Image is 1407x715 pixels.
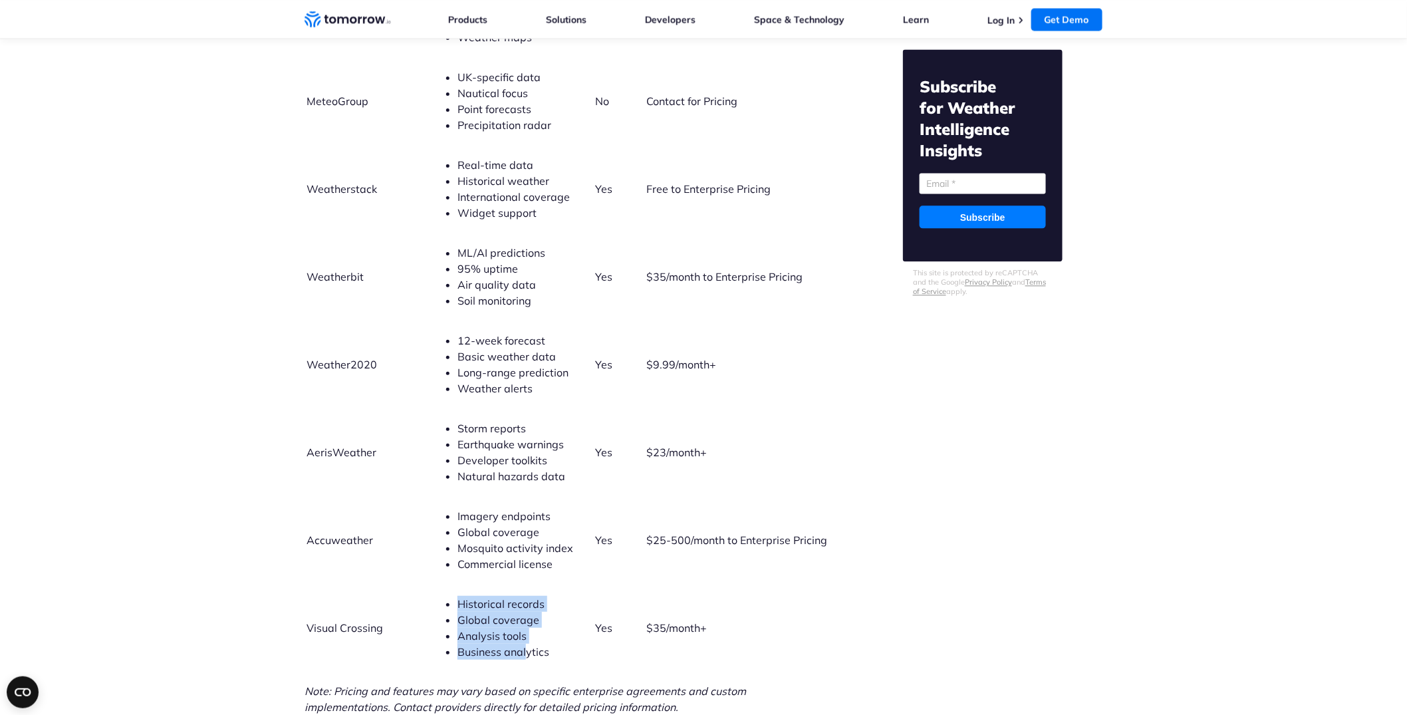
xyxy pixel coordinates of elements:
[457,174,549,188] span: Historical weather
[457,86,528,100] span: Nautical focus
[913,269,1053,297] p: This site is protected by reCAPTCHA and the Google and apply.
[903,13,929,25] a: Learn
[305,9,391,29] a: Home link
[457,278,536,291] span: Air quality data
[646,358,716,371] span: $9.99/month+
[457,71,541,84] span: UK-specific data
[457,366,569,379] span: Long-range prediction
[457,246,545,259] span: ML/AI predictions
[595,182,612,196] span: Yes
[457,557,553,571] span: Commercial license
[457,206,537,219] span: Widget support
[646,621,707,635] span: $35/month+
[920,76,1046,162] h2: Subscribe for Weather Intelligence Insights
[595,358,612,371] span: Yes
[307,533,373,547] span: Accuweather
[987,14,1015,26] a: Log In
[457,350,556,363] span: Basic weather data
[307,358,377,371] span: Weather2020
[457,438,564,451] span: Earthquake warnings
[646,182,771,196] span: Free to Enterprise Pricing
[307,621,383,635] span: Visual Crossing
[1031,8,1102,31] a: Get Demo
[307,94,368,108] span: MeteoGroup
[595,446,612,459] span: Yes
[595,270,612,283] span: Yes
[754,13,844,25] a: Space & Technology
[457,118,551,132] span: Precipitation radar
[307,270,364,283] span: Weatherbit
[457,262,518,275] span: 95% uptime
[457,294,531,307] span: Soil monitoring
[457,422,526,435] span: Storm reports
[305,684,746,714] span: Note: Pricing and features may vary based on specific enterprise agreements and custom implementa...
[646,533,827,547] span: $25-500/month to Enterprise Pricing
[457,613,539,627] span: Global coverage
[457,102,531,116] span: Point forecasts
[457,541,573,555] span: Mosquito activity index
[457,454,547,467] span: Developer toolkits
[457,525,539,539] span: Global coverage
[457,629,527,643] span: Analysis tools
[457,470,565,483] span: Natural hazards data
[595,533,612,547] span: Yes
[457,597,545,611] span: Historical records
[307,446,376,459] span: AerisWeather
[546,13,586,25] a: Solutions
[448,13,487,25] a: Products
[457,158,533,172] span: Real-time data
[307,182,377,196] span: Weatherstack
[920,174,1046,194] input: Email *
[457,382,533,395] span: Weather alerts
[645,13,696,25] a: Developers
[965,278,1012,287] a: Privacy Policy
[595,94,609,108] span: No
[457,645,549,658] span: Business analytics
[646,446,707,459] span: $23/month+
[7,676,39,708] button: Open CMP widget
[457,190,570,204] span: International coverage
[457,509,551,523] span: Imagery endpoints
[595,621,612,635] span: Yes
[457,334,545,347] span: 12-week forecast
[920,206,1046,229] input: Subscribe
[646,270,803,283] span: $35/month to Enterprise Pricing
[913,278,1046,297] a: Terms of Service
[646,94,737,108] span: Contact for Pricing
